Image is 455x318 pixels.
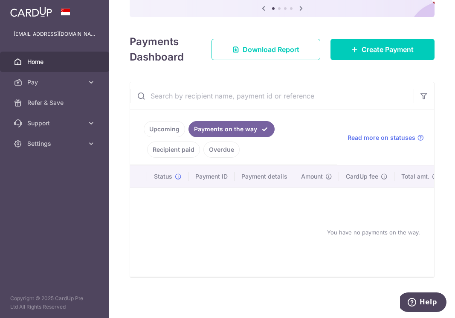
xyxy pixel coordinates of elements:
[212,39,320,60] a: Download Report
[203,142,240,158] a: Overdue
[348,133,424,142] a: Read more on statuses
[188,165,235,188] th: Payment ID
[130,34,196,65] h4: Payments Dashboard
[27,78,84,87] span: Pay
[154,172,172,181] span: Status
[10,7,52,17] img: CardUp
[243,44,299,55] span: Download Report
[235,165,294,188] th: Payment details
[348,133,415,142] span: Read more on statuses
[130,82,414,110] input: Search by recipient name, payment id or reference
[346,172,378,181] span: CardUp fee
[27,58,84,66] span: Home
[301,172,323,181] span: Amount
[147,142,200,158] a: Recipient paid
[401,172,429,181] span: Total amt.
[27,98,84,107] span: Refer & Save
[14,30,96,38] p: [EMAIL_ADDRESS][DOMAIN_NAME]
[27,139,84,148] span: Settings
[400,292,446,314] iframe: Opens a widget where you can find more information
[27,119,84,127] span: Support
[144,121,185,137] a: Upcoming
[330,39,435,60] a: Create Payment
[188,121,275,137] a: Payments on the way
[362,44,414,55] span: Create Payment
